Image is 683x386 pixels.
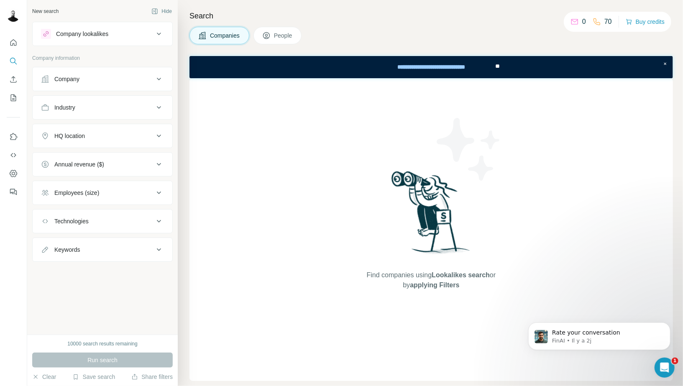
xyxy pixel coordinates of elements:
[388,169,475,262] img: Surfe Illustration - Woman searching with binoculars
[7,35,20,50] button: Quick start
[32,8,59,15] div: New search
[7,166,20,181] button: Dashboard
[33,69,172,89] button: Company
[33,154,172,174] button: Annual revenue ($)
[189,56,673,78] iframe: Banner
[33,211,172,231] button: Technologies
[410,281,459,289] span: applying Filters
[67,340,137,348] div: 10000 search results remaining
[33,183,172,203] button: Employees (size)
[364,270,498,290] span: Find companies using or by
[54,245,80,254] div: Keywords
[655,358,675,378] iframe: Intercom live chat
[54,160,104,169] div: Annual revenue ($)
[604,17,612,27] p: 70
[33,240,172,260] button: Keywords
[32,373,56,381] button: Clear
[672,358,678,364] span: 1
[7,129,20,144] button: Use Surfe on LinkedIn
[33,24,172,44] button: Company lookalikes
[32,54,173,62] p: Company information
[432,271,490,279] span: Lookalikes search
[33,126,172,146] button: HQ location
[7,54,20,69] button: Search
[131,373,173,381] button: Share filters
[189,10,673,22] h4: Search
[274,31,293,40] span: People
[7,8,20,22] img: Avatar
[7,72,20,87] button: Enrich CSV
[72,373,115,381] button: Save search
[7,148,20,163] button: Use Surfe API
[582,17,586,27] p: 0
[7,90,20,105] button: My lists
[54,132,85,140] div: HQ location
[54,75,79,83] div: Company
[626,16,665,28] button: Buy credits
[54,189,99,197] div: Employees (size)
[431,112,506,187] img: Surfe Illustration - Stars
[54,103,75,112] div: Industry
[146,5,178,18] button: Hide
[54,217,89,225] div: Technologies
[7,184,20,199] button: Feedback
[33,97,172,118] button: Industry
[56,30,108,38] div: Company lookalikes
[516,305,683,363] iframe: Intercom notifications message
[210,31,240,40] span: Companies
